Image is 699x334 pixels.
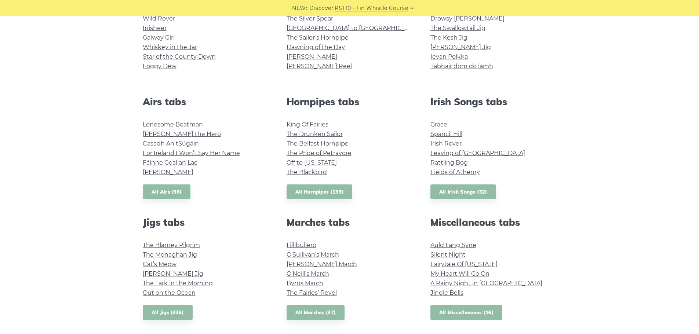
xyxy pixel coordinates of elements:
[430,15,505,22] a: Drowsy [PERSON_NAME]
[143,34,175,41] a: Galway Girl
[309,4,334,12] span: Discover
[143,140,199,147] a: Casadh An tSúgáin
[143,96,269,107] h2: Airs tabs
[287,131,343,137] a: The Drunken Sailor
[287,280,323,287] a: Byrns March
[287,140,349,147] a: The Belfast Hornpipe
[287,34,349,41] a: The Sailor’s Hornpipe
[287,270,329,277] a: O’Neill’s March
[430,131,462,137] a: Spancil Hill
[143,53,216,60] a: Star of the County Down
[287,242,316,249] a: Lillibullero
[430,261,498,268] a: Fairytale Of [US_STATE]
[143,121,203,128] a: Lonesome Boatman
[143,169,193,176] a: [PERSON_NAME]
[143,184,191,199] a: All Airs (36)
[430,169,480,176] a: Fields of Athenry
[430,140,462,147] a: Irish Rover
[287,44,345,51] a: Dawning of the Day
[430,44,491,51] a: [PERSON_NAME] Jig
[430,217,557,228] h2: Miscellaneous tabs
[430,159,468,166] a: Rattling Bog
[287,96,413,107] h2: Hornpipes tabs
[287,261,357,268] a: [PERSON_NAME] March
[430,270,489,277] a: My Heart Will Go On
[287,15,333,22] a: The Silver Spear
[143,159,198,166] a: Fáinne Geal an Lae
[143,131,221,137] a: [PERSON_NAME] the Hero
[287,159,337,166] a: Off to [US_STATE]
[430,242,476,249] a: Auld Lang Syne
[143,305,193,320] a: All Jigs (436)
[430,150,525,157] a: Leaving of [GEOGRAPHIC_DATA]
[430,280,542,287] a: A Rainy Night in [GEOGRAPHIC_DATA]
[430,251,466,258] a: Silent Night
[292,4,307,12] span: NEW:
[287,150,352,157] a: The Pride of Petravore
[143,44,197,51] a: Whiskey in the Jar
[143,217,269,228] h2: Jigs tabs
[143,270,203,277] a: [PERSON_NAME] Jig
[430,96,557,107] h2: Irish Songs tabs
[287,289,337,296] a: The Fairies’ Revel
[430,289,463,296] a: Jingle Bells
[287,53,337,60] a: [PERSON_NAME]
[430,53,468,60] a: Ievan Polkka
[143,25,167,32] a: Inisheer
[287,184,353,199] a: All Hornpipes (139)
[430,184,496,199] a: All Irish Songs (32)
[287,63,352,70] a: [PERSON_NAME] Reel
[287,169,327,176] a: The Blackbird
[143,63,176,70] a: Foggy Dew
[430,121,447,128] a: Grace
[143,261,176,268] a: Cat’s Meow
[335,4,408,12] a: PST10 - Tin Whistle Course
[143,15,175,22] a: Wild Rover
[143,251,197,258] a: The Monaghan Jig
[287,305,345,320] a: All Marches (37)
[430,63,493,70] a: Tabhair dom do lámh
[287,217,413,228] h2: Marches tabs
[143,150,240,157] a: For Ireland I Won’t Say Her Name
[287,25,422,32] a: [GEOGRAPHIC_DATA] to [GEOGRAPHIC_DATA]
[287,121,328,128] a: King Of Fairies
[143,242,200,249] a: The Blarney Pilgrim
[143,289,196,296] a: Out on the Ocean
[430,25,485,32] a: The Swallowtail Jig
[430,34,467,41] a: The Kesh Jig
[430,305,503,320] a: All Miscellaneous (16)
[287,251,339,258] a: O’Sullivan’s March
[143,280,213,287] a: The Lark in the Morning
